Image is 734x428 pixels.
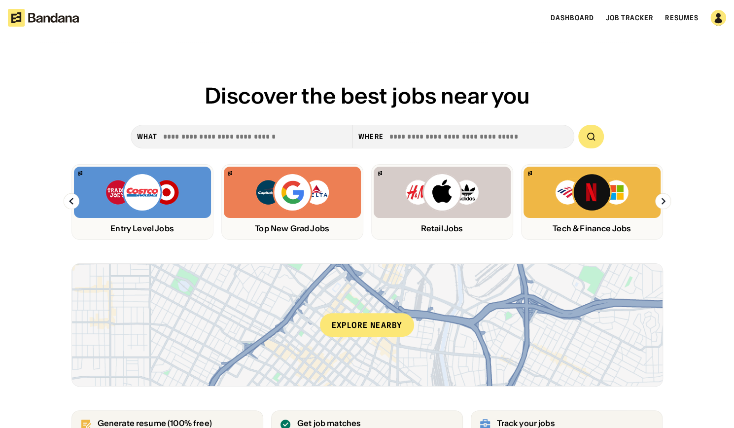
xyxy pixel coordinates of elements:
div: Get job matches [297,419,439,428]
a: Bandana logoTrader Joe’s, Costco, Target logosEntry Level Jobs [71,164,213,240]
img: Bandana logo [228,171,232,176]
img: Right Arrow [655,193,671,209]
div: Top New Grad Jobs [224,224,361,233]
div: Generate resume [98,419,222,428]
a: Explore nearby [72,264,663,386]
img: Bandana logo [78,171,82,176]
img: Left Arrow [64,193,79,209]
div: Tech & Finance Jobs [524,224,661,233]
a: Resumes [665,13,699,22]
img: Trader Joe’s, Costco, Target logos [105,173,180,212]
img: Bandana logo [528,171,532,176]
a: Dashboard [551,13,594,22]
a: Bandana logoBank of America, Netflix, Microsoft logosTech & Finance Jobs [521,164,663,240]
span: Discover the best jobs near you [205,82,530,109]
img: Bandana logo [378,171,382,176]
a: Bandana logoH&M, Apply, Adidas logosRetail Jobs [371,164,513,240]
img: Bank of America, Netflix, Microsoft logos [555,173,629,212]
div: Entry Level Jobs [74,224,211,233]
a: Job Tracker [606,13,653,22]
a: Bandana logoCapital One, Google, Delta logosTop New Grad Jobs [221,164,363,240]
img: Capital One, Google, Delta logos [255,173,330,212]
div: Track your jobs [497,419,626,428]
span: (100% free) [168,418,212,428]
img: Bandana logotype [8,9,79,27]
div: what [137,132,157,141]
div: Where [358,132,384,141]
div: Explore nearby [320,313,415,337]
div: Retail Jobs [374,224,511,233]
img: H&M, Apply, Adidas logos [405,173,480,212]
